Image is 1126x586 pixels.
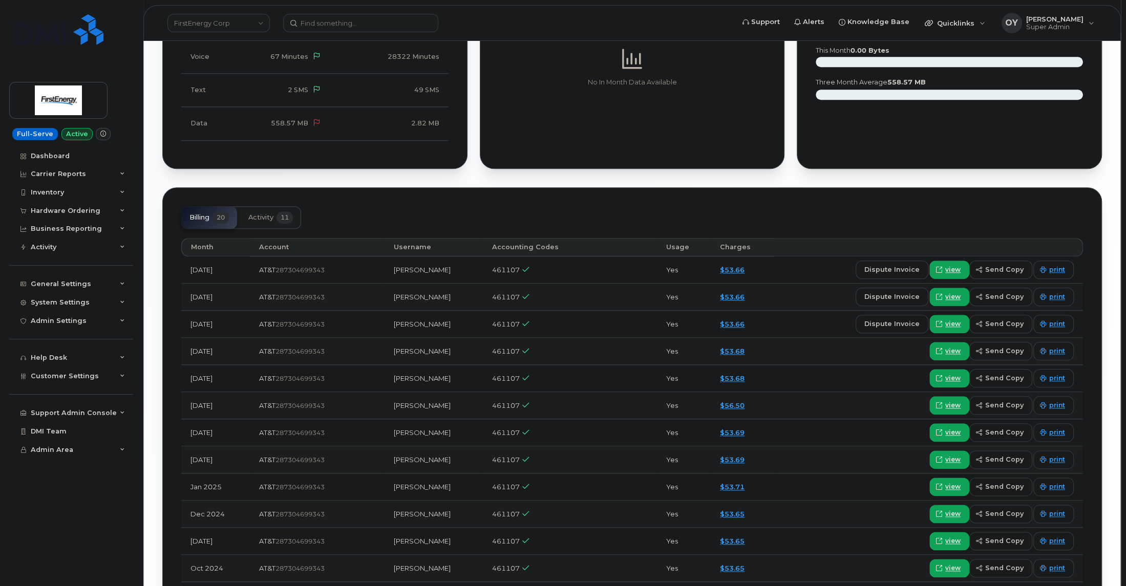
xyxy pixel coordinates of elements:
[985,265,1024,274] span: send copy
[657,392,711,419] td: Yes
[945,265,961,274] span: view
[1049,401,1065,410] span: print
[929,342,969,360] a: view
[492,428,520,437] span: 461107
[929,315,969,333] a: view
[259,483,275,491] span: AT&T
[945,374,961,383] span: view
[492,537,520,545] span: 461107
[657,311,711,338] td: Yes
[1049,509,1065,518] span: print
[969,450,1032,469] button: send copy
[277,211,293,224] span: 11
[803,17,824,27] span: Alerts
[720,455,745,464] a: $53.69
[851,47,889,54] tspan: 0.00 Bytes
[483,238,657,256] th: Accounting Codes
[181,419,250,446] td: [DATE]
[492,266,520,274] span: 461107
[720,537,745,545] a: $53.65
[385,256,482,284] td: [PERSON_NAME]
[969,559,1032,577] button: send copy
[259,320,275,328] span: AT&T
[259,266,275,274] span: AT&T
[259,293,275,301] span: AT&T
[499,78,766,87] p: No In Month Data Available
[720,401,745,409] a: $56.50
[271,119,308,127] span: 558.57 MB
[275,456,325,464] span: 287304699343
[275,320,325,328] span: 287304699343
[929,532,969,550] a: view
[181,107,233,140] td: Data
[985,482,1024,491] span: send copy
[330,107,448,140] td: 2.82 MB
[259,428,275,437] span: AT&T
[275,429,325,437] span: 287304699343
[657,528,711,555] td: Yes
[181,365,250,392] td: [DATE]
[385,473,482,501] td: [PERSON_NAME]
[181,74,233,107] td: Text
[385,338,482,365] td: [PERSON_NAME]
[994,13,1101,33] div: Oleg Yaschuk
[181,446,250,473] td: [DATE]
[985,427,1024,437] span: send copy
[181,40,233,74] td: Voice
[969,396,1032,415] button: send copy
[1049,482,1065,491] span: print
[929,261,969,279] a: view
[181,528,250,555] td: [DATE]
[259,564,275,572] span: AT&T
[270,53,308,60] span: 67 Minutes
[864,319,920,329] span: dispute invoice
[847,17,909,27] span: Knowledge Base
[181,256,250,284] td: [DATE]
[492,347,520,355] span: 461107
[492,401,520,409] span: 461107
[856,288,928,306] button: dispute invoice
[385,555,482,582] td: [PERSON_NAME]
[657,473,711,501] td: Yes
[720,293,745,301] a: $53.66
[657,238,711,256] th: Usage
[1033,450,1074,469] a: print
[735,12,787,32] a: Support
[969,505,1032,523] button: send copy
[945,536,961,546] span: view
[720,347,745,355] a: $53.68
[492,455,520,464] span: 461107
[720,483,745,491] a: $53.71
[832,12,917,32] a: Knowledge Base
[283,14,438,32] input: Find something...
[945,455,961,464] span: view
[330,74,448,107] td: 49 SMS
[969,261,1032,279] button: send copy
[1033,532,1074,550] a: print
[1049,292,1065,301] span: print
[937,19,974,27] span: Quicklinks
[985,319,1024,329] span: send copy
[1049,563,1065,573] span: print
[259,510,275,518] span: AT&T
[969,369,1032,387] button: send copy
[248,213,273,222] span: Activity
[929,450,969,469] a: view
[259,401,275,409] span: AT&T
[181,338,250,365] td: [DATE]
[1033,288,1074,306] a: print
[929,288,969,306] a: view
[492,483,520,491] span: 461107
[945,346,961,356] span: view
[985,509,1024,518] span: send copy
[657,365,711,392] td: Yes
[385,238,482,256] th: Username
[492,374,520,382] span: 461107
[181,284,250,311] td: [DATE]
[385,392,482,419] td: [PERSON_NAME]
[1033,423,1074,442] a: print
[751,17,780,27] span: Support
[492,320,520,328] span: 461107
[720,564,745,572] a: $53.65
[929,396,969,415] a: view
